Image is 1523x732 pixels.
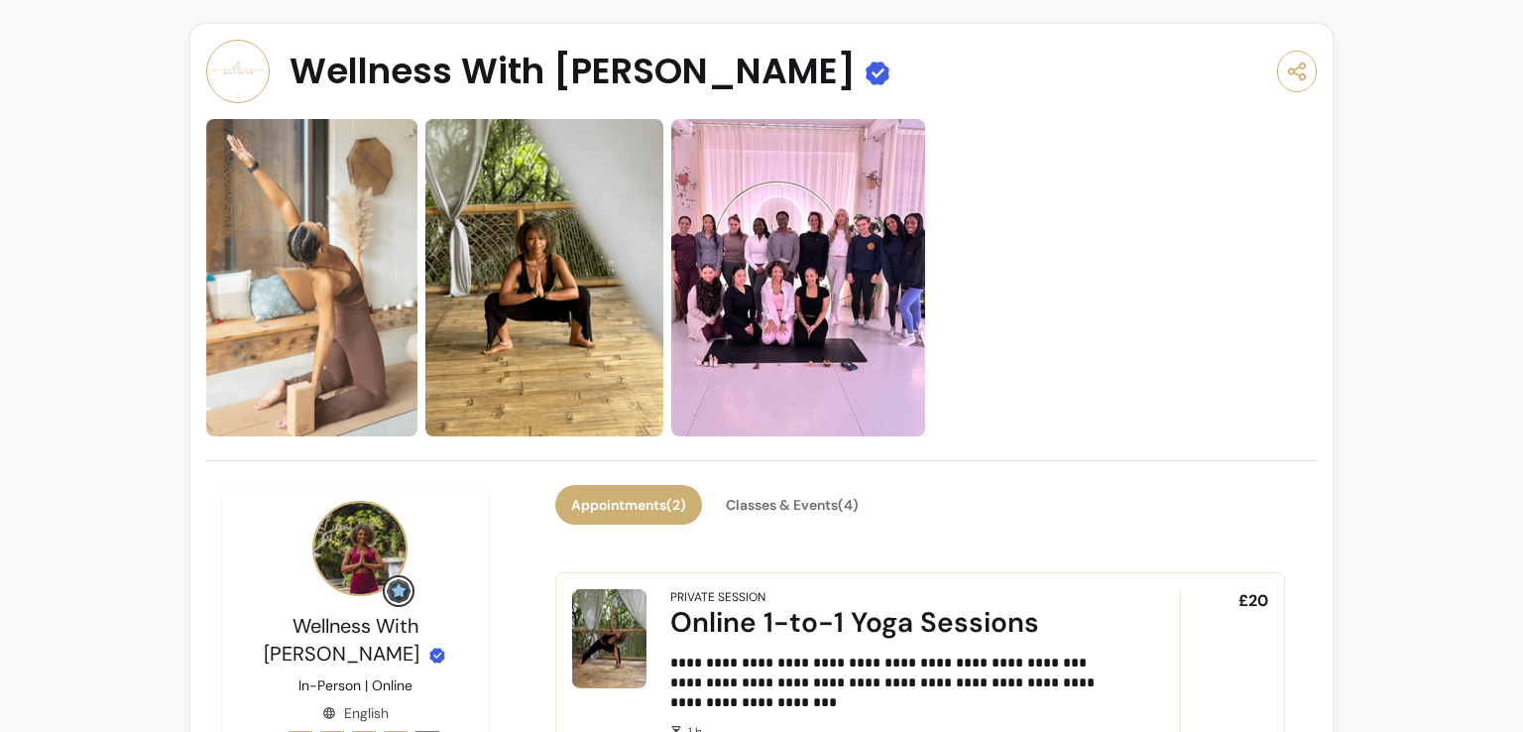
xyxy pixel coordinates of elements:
img: Online 1-to-1 Yoga Sessions [572,589,646,688]
img: Grow [387,579,410,603]
p: In-Person | Online [298,675,412,695]
div: English [322,703,389,723]
span: Wellness With [PERSON_NAME] [290,52,856,91]
div: Private Session [670,589,765,605]
img: https://d22cr2pskkweo8.cloudfront.net/ea541435-aaf6-4150-949f-53f598a5f2d3 [671,119,925,436]
img: Provider image [312,501,408,596]
div: Online 1-to-1 Yoga Sessions [670,605,1124,641]
span: Wellness With [PERSON_NAME] [264,613,419,667]
span: £20 [1238,589,1268,613]
img: https://d22cr2pskkweo8.cloudfront.net/e177ed5e-6d6d-4f1b-b97a-d300cb75fd9e [425,119,663,436]
button: Classes & Events(4) [710,485,875,525]
button: Appointments(2) [555,485,702,525]
img: https://d22cr2pskkweo8.cloudfront.net/e86cefb0-65f8-4bd0-b18f-f60f81037a25 [206,119,417,436]
img: Provider image [206,40,270,103]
